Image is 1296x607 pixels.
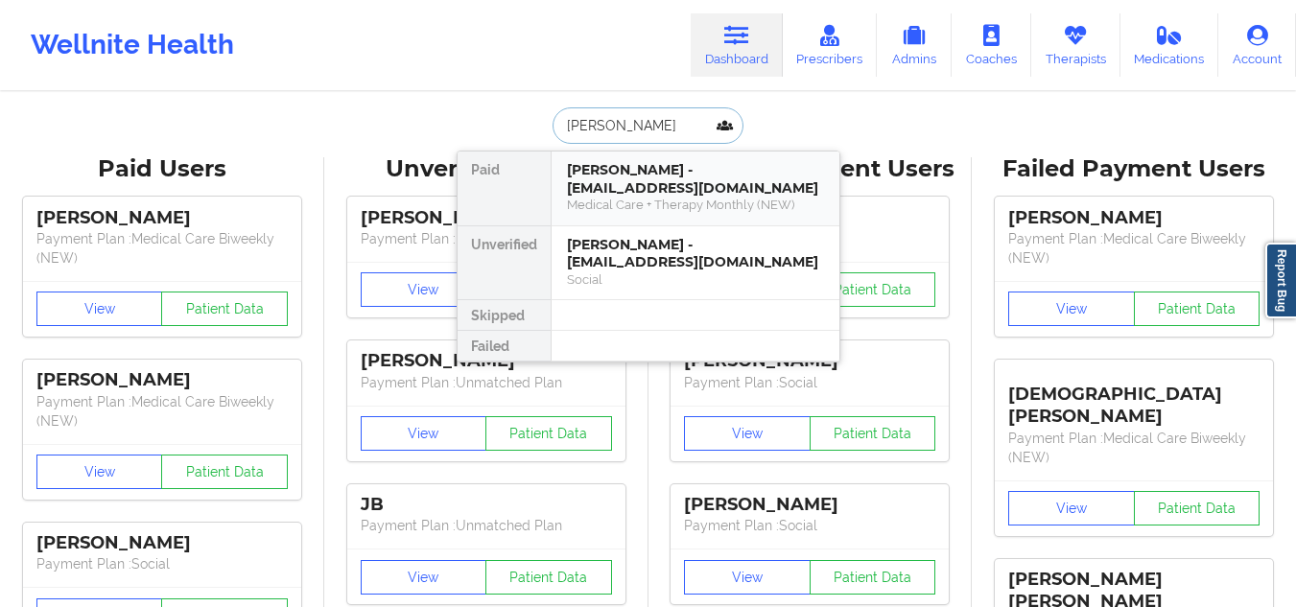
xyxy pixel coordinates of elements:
div: Medical Care + Therapy Monthly (NEW) [567,197,824,213]
div: [DEMOGRAPHIC_DATA][PERSON_NAME] [1008,369,1260,428]
div: [PERSON_NAME] [36,369,288,391]
a: Account [1218,13,1296,77]
p: Payment Plan : Medical Care Biweekly (NEW) [1008,229,1260,268]
a: Dashboard [691,13,783,77]
div: Unverified [458,226,551,301]
a: Medications [1120,13,1219,77]
div: [PERSON_NAME] [36,532,288,554]
a: Admins [877,13,952,77]
div: Failed [458,331,551,362]
p: Payment Plan : Medical Care Biweekly (NEW) [36,392,288,431]
div: Social [567,271,824,288]
div: Paid [458,152,551,226]
div: [PERSON_NAME] - [EMAIL_ADDRESS][DOMAIN_NAME] [567,236,824,271]
button: View [36,455,163,489]
button: View [684,416,811,451]
a: Coaches [952,13,1031,77]
p: Payment Plan : Unmatched Plan [361,373,612,392]
button: Patient Data [810,272,936,307]
button: Patient Data [485,416,612,451]
button: Patient Data [161,292,288,326]
a: Therapists [1031,13,1120,77]
p: Payment Plan : Medical Care Biweekly (NEW) [36,229,288,268]
button: View [361,416,487,451]
button: View [361,560,487,595]
button: Patient Data [485,560,612,595]
button: View [361,272,487,307]
p: Payment Plan : Unmatched Plan [361,516,612,535]
button: View [684,560,811,595]
p: Payment Plan : Unmatched Plan [361,229,612,248]
div: Paid Users [13,154,311,184]
a: Prescribers [783,13,878,77]
p: Payment Plan : Social [684,373,935,392]
div: [PERSON_NAME] [361,207,612,229]
p: Payment Plan : Medical Care Biweekly (NEW) [1008,429,1260,467]
div: Skipped [458,300,551,331]
button: Patient Data [810,560,936,595]
button: View [36,292,163,326]
div: Failed Payment Users [985,154,1283,184]
button: View [1008,292,1135,326]
div: [PERSON_NAME] [684,494,935,516]
p: Payment Plan : Social [684,516,935,535]
p: Payment Plan : Social [36,554,288,573]
div: [PERSON_NAME] [361,350,612,372]
button: Patient Data [1134,491,1261,525]
button: Patient Data [161,455,288,489]
button: Patient Data [810,416,936,451]
div: [PERSON_NAME] [1008,207,1260,229]
div: Unverified Users [338,154,635,184]
div: [PERSON_NAME] [36,207,288,229]
a: Report Bug [1265,243,1296,318]
button: Patient Data [1134,292,1261,326]
button: View [1008,491,1135,525]
div: [PERSON_NAME] - [EMAIL_ADDRESS][DOMAIN_NAME] [567,161,824,197]
div: JB [361,494,612,516]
